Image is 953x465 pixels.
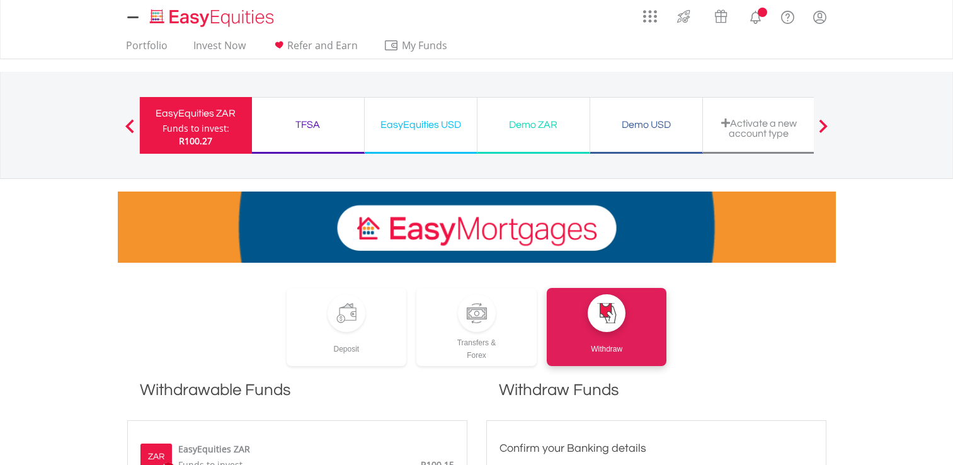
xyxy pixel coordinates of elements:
img: EasyEquities_Logo.png [147,8,279,28]
span: R100.27 [179,135,212,147]
a: Notifications [739,3,772,28]
a: Refer and Earn [266,39,363,59]
div: TFSA [260,116,357,134]
label: ZAR [148,451,164,463]
img: EasyMortage Promotion Banner [118,192,836,263]
h1: Withdraw Funds [486,379,826,414]
div: Demo ZAR [485,116,582,134]
a: Portfolio [121,39,173,59]
a: Invest Now [188,39,251,59]
a: AppsGrid [635,3,665,23]
div: Deposit [287,332,407,355]
h1: Withdrawable Funds [127,379,467,414]
div: Transfers & Forex [416,332,537,362]
img: vouchers-v2.svg [710,6,731,26]
a: Deposit [287,288,407,366]
img: thrive-v2.svg [673,6,694,26]
div: Demo USD [598,116,695,134]
a: My Profile [804,3,836,31]
h3: Confirm your Banking details [499,440,813,457]
div: Activate a new account type [710,118,807,139]
div: EasyEquities ZAR [147,105,244,122]
div: Funds to invest: [163,122,229,135]
a: FAQ's and Support [772,3,804,28]
a: Transfers &Forex [416,288,537,366]
div: Withdraw [547,332,667,355]
a: Vouchers [702,3,739,26]
a: Home page [145,3,279,28]
a: Withdraw [547,288,667,366]
span: My Funds [384,37,466,54]
label: EasyEquities ZAR [178,443,250,456]
span: Refer and Earn [287,38,358,52]
div: EasyEquities USD [372,116,469,134]
img: grid-menu-icon.svg [643,9,657,23]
